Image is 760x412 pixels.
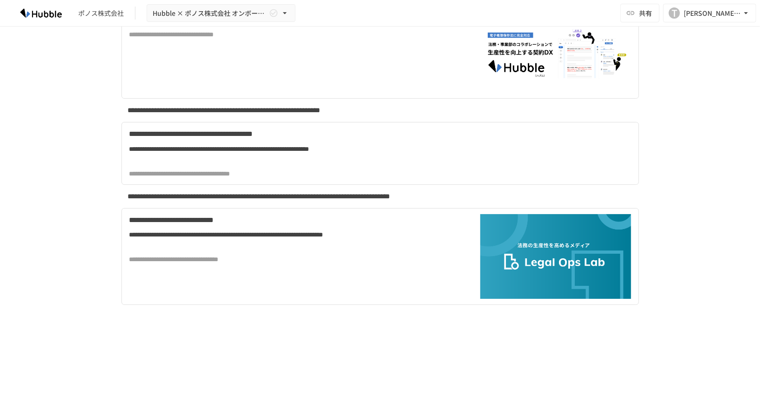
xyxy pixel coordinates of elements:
button: Hubble × ポノス株式会社 オンボーディングプロジェクト [147,4,296,22]
div: ポノス株式会社 [78,8,124,18]
span: Hubble × ポノス株式会社 オンボーディングプロジェクト [153,7,267,19]
div: [PERSON_NAME][EMAIL_ADDRESS][DOMAIN_NAME] [684,7,741,19]
span: 共有 [639,8,652,18]
img: HzDRNkGCf7KYO4GfwKnzITak6oVsp5RHeZBEM1dQFiQ [11,6,71,20]
button: T[PERSON_NAME][EMAIL_ADDRESS][DOMAIN_NAME] [663,4,756,22]
div: T [669,7,680,19]
button: 共有 [620,4,659,22]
